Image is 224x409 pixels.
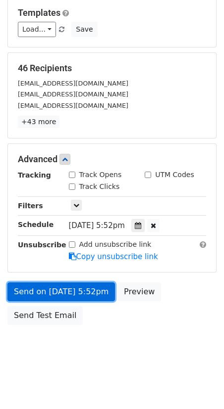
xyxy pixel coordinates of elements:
h5: Advanced [18,154,206,165]
button: Save [71,22,97,37]
label: UTM Codes [155,170,194,180]
a: Copy unsubscribe link [69,252,158,261]
small: [EMAIL_ADDRESS][DOMAIN_NAME] [18,102,128,109]
strong: Filters [18,202,43,210]
strong: Tracking [18,171,51,179]
label: Track Clicks [79,182,120,192]
label: Add unsubscribe link [79,239,152,250]
a: Templates [18,7,60,18]
small: [EMAIL_ADDRESS][DOMAIN_NAME] [18,91,128,98]
a: Send on [DATE] 5:52pm [7,282,115,301]
h5: 46 Recipients [18,63,206,74]
a: Load... [18,22,56,37]
label: Track Opens [79,170,122,180]
a: Preview [117,282,161,301]
strong: Schedule [18,221,54,228]
a: +43 more [18,116,59,128]
strong: Unsubscribe [18,241,66,249]
span: [DATE] 5:52pm [69,221,125,230]
iframe: Chat Widget [174,362,224,409]
a: Send Test Email [7,306,83,325]
small: [EMAIL_ADDRESS][DOMAIN_NAME] [18,80,128,87]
